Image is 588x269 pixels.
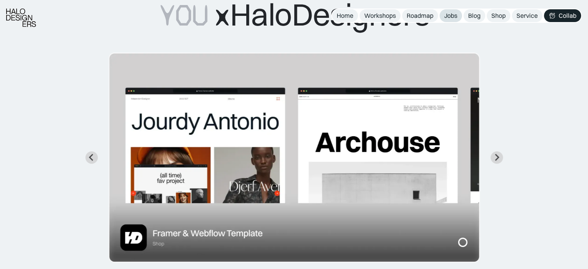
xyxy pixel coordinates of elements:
div: Collab [559,12,576,20]
div: Blog [468,12,481,20]
a: Shop [487,9,510,22]
div: Service [516,12,538,20]
div: 1 of 7 [109,53,480,262]
div: Workshops [364,12,396,20]
a: Jobs [440,9,462,22]
div: Home [337,12,353,20]
button: Next slide [491,151,503,164]
a: Collab [544,9,581,22]
div: Jobs [444,12,457,20]
div: Roadmap [407,12,433,20]
div: Shop [491,12,506,20]
a: Workshops [360,9,401,22]
a: Home [332,9,358,22]
a: Blog [464,9,485,22]
a: Service [512,9,542,22]
a: Roadmap [402,9,438,22]
button: Go to last slide [85,151,98,164]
